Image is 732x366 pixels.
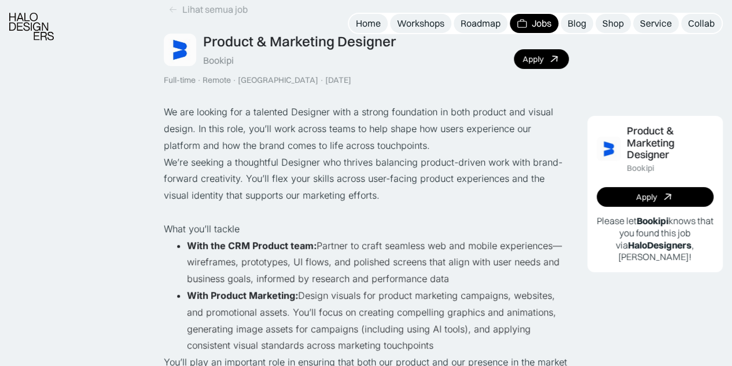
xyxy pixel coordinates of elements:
div: Home [356,17,381,30]
b: Bookipi [637,215,668,226]
div: Product & Marketing Designer [627,125,714,161]
div: Blog [568,17,586,30]
a: Roadmap [454,14,507,33]
a: Jobs [510,14,558,33]
p: What you’ll tackle [164,221,569,237]
a: Workshops [390,14,451,33]
div: Apply [523,54,543,64]
div: Product & Marketing Designer [203,33,396,50]
div: Bookipi [627,163,654,173]
p: Please let knows that you found this job via , [PERSON_NAME]! [597,215,714,263]
a: Home [349,14,388,33]
div: · [319,75,324,85]
strong: With Product Marketing: [187,290,298,301]
li: Design visuals for product marketing campaigns, websites, and promotional assets. You’ll focus on... [187,287,569,354]
div: Workshops [397,17,444,30]
div: Apply [636,192,657,202]
div: [DATE] [325,75,351,85]
div: Service [640,17,672,30]
div: · [232,75,237,85]
div: Jobs [532,17,551,30]
strong: With the CRM Product team: [187,240,317,251]
div: Collab [688,17,715,30]
p: We are looking for a talented Designer with a strong foundation in both product and visual design... [164,104,569,153]
div: Lihat semua job [182,3,248,16]
b: HaloDesigners [628,239,691,251]
div: Roadmap [461,17,501,30]
div: Full-time [164,75,196,85]
div: Bookipi [203,54,234,67]
div: Shop [602,17,624,30]
img: Job Image [597,137,621,162]
a: Apply [597,187,714,207]
a: Blog [561,14,593,33]
img: Job Image [164,34,196,66]
a: Apply [514,49,569,69]
a: Shop [595,14,631,33]
div: [GEOGRAPHIC_DATA] [238,75,318,85]
div: · [197,75,201,85]
a: Service [633,14,679,33]
div: Remote [203,75,231,85]
a: Collab [681,14,722,33]
p: We’re seeking a thoughtful Designer who thrives balancing product-driven work with brand-forward ... [164,154,569,204]
p: ‍ [164,204,569,221]
li: Partner to craft seamless web and mobile experiences—wireframes, prototypes, UI flows, and polish... [187,237,569,287]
